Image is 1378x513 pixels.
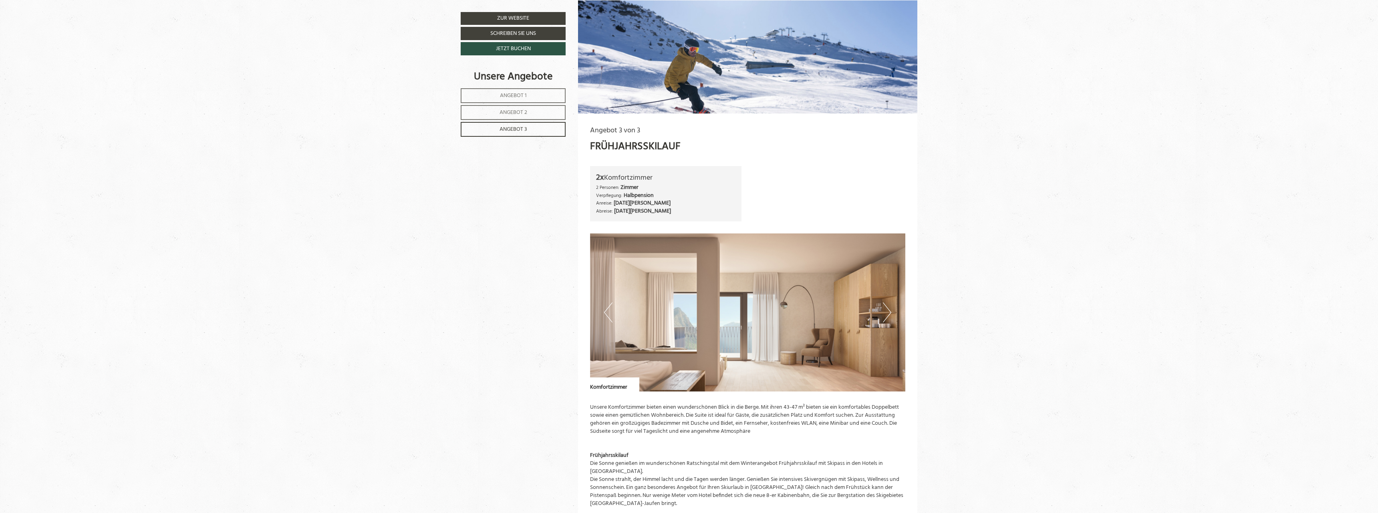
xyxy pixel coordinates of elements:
[590,139,681,154] div: Frühjahrsskilauf
[590,452,906,460] div: Frühjahrsskilauf
[590,377,639,391] div: Komfortzimmer
[272,212,316,225] button: Senden
[624,191,654,200] b: Halbpension
[12,23,110,28] div: Berghotel Ratschings
[461,27,566,40] a: Schreiben Sie uns
[596,171,604,184] b: 2x
[500,108,527,117] span: Angebot 2
[145,6,171,18] div: [DATE]
[604,302,612,322] button: Previous
[883,302,891,322] button: Next
[461,12,566,25] a: Zur Website
[590,460,906,508] div: Die Sonne genießen im wunderschönen Ratschingstal mit dem Winterangebot Frühjahrsskilauf mit Skip...
[596,192,623,199] small: Verpflegung:
[578,0,918,114] img: fruehjahrsskilauf-De1-cwm-484p.jpg
[614,199,671,208] b: [DATE][PERSON_NAME]
[596,199,612,207] small: Anreise:
[12,36,110,41] small: 08:44
[590,404,906,436] p: Unsere Komfortzimmer bieten einen wunderschönen Blick in die Berge. Mit ihren 43-47 m² bieten sie...
[461,69,566,84] div: Unsere Angebote
[500,91,527,100] span: Angebot 1
[596,184,619,191] small: 2 Personen:
[500,125,527,134] span: Angebot 3
[590,233,906,391] img: image
[6,21,114,43] div: Guten Tag, wie können wir Ihnen helfen?
[590,125,640,136] span: Angebot 3 von 3
[614,207,671,216] b: [DATE][PERSON_NAME]
[596,172,736,184] div: Komfortzimmer
[596,207,613,215] small: Abreise:
[461,42,566,55] a: Jetzt buchen
[621,183,639,192] b: Zimmer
